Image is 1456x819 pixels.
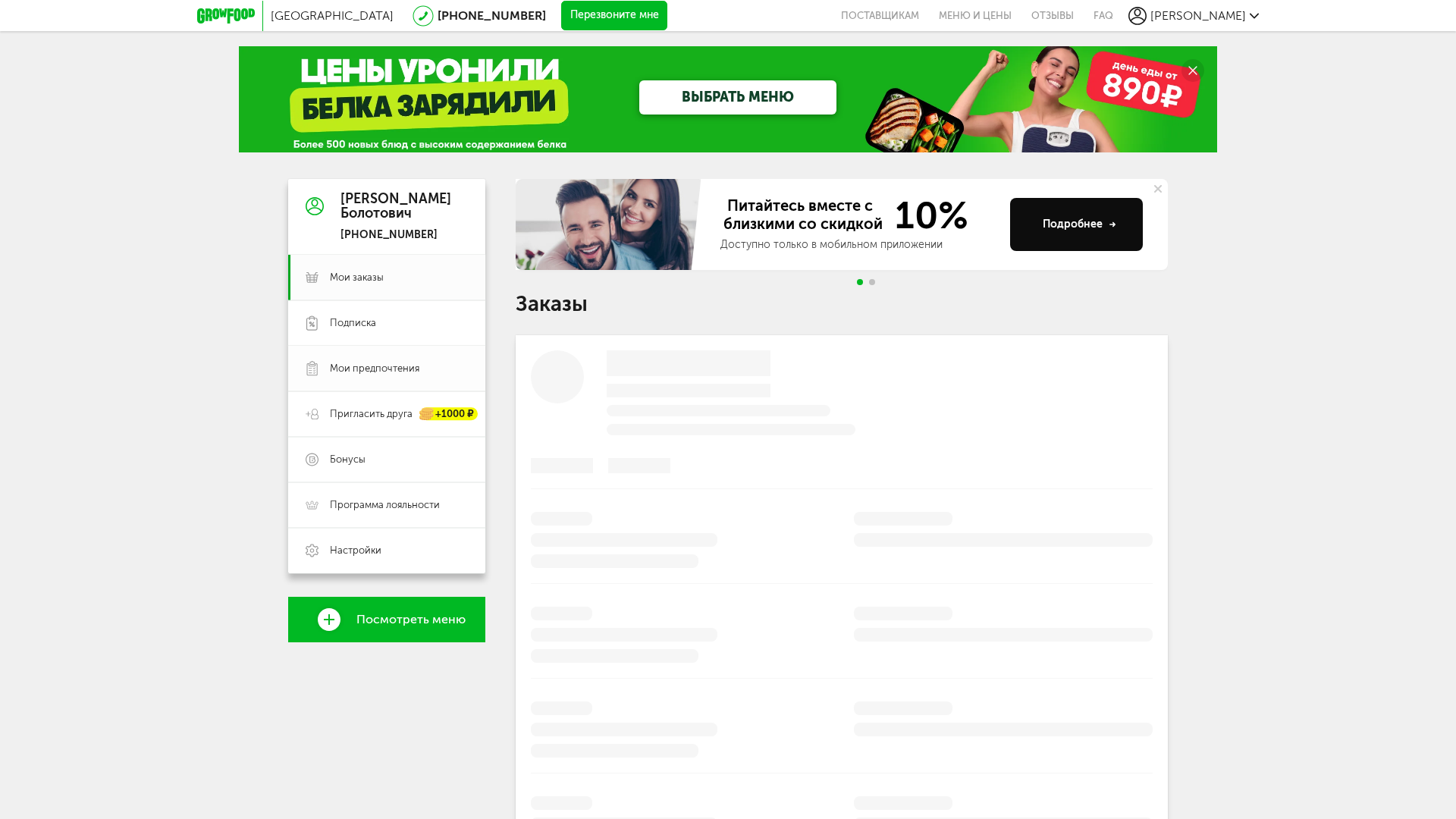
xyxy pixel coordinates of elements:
[330,498,440,512] span: Программа лояльности
[330,316,376,330] span: Подписка
[1010,198,1143,251] button: Подробнее
[869,279,875,285] span: Go to slide 2
[438,8,546,23] a: [PHONE_NUMBER]
[561,1,667,31] button: Перезвоните мне
[271,8,394,23] span: [GEOGRAPHIC_DATA]
[288,346,485,391] a: Мои предпочтения
[288,528,485,573] a: Настройки
[340,192,451,222] div: [PERSON_NAME] Болотович
[288,255,485,300] a: Мои заказы
[857,279,863,285] span: Go to slide 1
[420,408,478,421] div: +1000 ₽
[288,391,485,437] a: Пригласить друга +1000 ₽
[340,228,451,242] div: [PHONE_NUMBER]
[1150,8,1246,23] span: [PERSON_NAME]
[516,179,705,270] img: family-banner.579af9d.jpg
[288,482,485,528] a: Программа лояльности
[720,237,998,253] div: Доступно только в мобильном приложении
[330,407,413,421] span: Пригласить друга
[288,597,485,642] a: Посмотреть меню
[356,613,466,626] span: Посмотреть меню
[516,294,1168,314] h1: Заказы
[330,453,366,466] span: Бонусы
[639,80,836,115] a: ВЫБРАТЬ МЕНЮ
[330,544,381,557] span: Настройки
[886,196,968,234] span: 10%
[1043,217,1116,232] div: Подробнее
[330,271,384,284] span: Мои заказы
[288,437,485,482] a: Бонусы
[330,362,419,375] span: Мои предпочтения
[288,300,485,346] a: Подписка
[720,196,886,234] span: Питайтесь вместе с близкими со скидкой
